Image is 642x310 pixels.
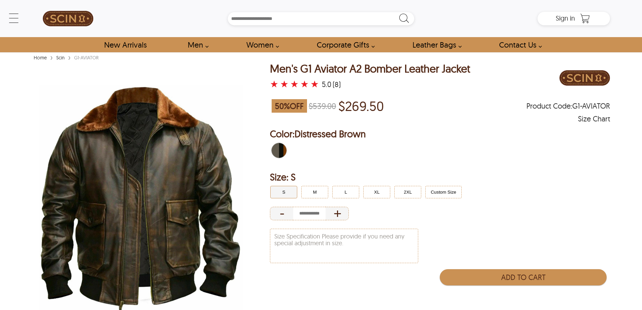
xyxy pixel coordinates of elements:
[578,115,610,122] div: Size Chart
[272,99,307,113] span: 50 % OFF
[300,81,309,87] label: 4 rating
[280,81,288,87] label: 2 rating
[68,51,71,63] span: ›
[332,186,359,198] button: Click to select L
[559,63,610,93] img: Brand Logo PDP Image
[526,103,610,109] span: Product Code: G1-AVIATOR
[556,14,575,22] span: Sign in
[440,289,607,304] iframe: PayPal
[309,37,378,52] a: Shop Leather Corporate Gifts
[270,229,418,263] textarea: Size Specification Please provide if you need any special adjustment in size.
[239,37,283,52] a: Shop Women Leather Jackets
[309,101,336,111] strike: $539.00
[32,55,49,61] a: Home
[55,55,66,61] a: Scin
[394,186,421,198] button: Click to select 2XL
[491,37,546,52] a: contact-us
[333,81,341,88] div: (8)
[270,207,293,220] div: Decrease Quantity of Item
[440,269,606,285] button: Add to Cart
[556,16,575,22] a: Sign in
[363,186,390,198] button: Click to select XL
[301,186,328,198] button: Click to select M
[270,127,610,141] h2: Selected Color: by Distressed Brown
[310,81,319,87] label: 5 rating
[72,54,100,61] div: G1-AVIATOR
[578,13,592,24] a: Shopping Cart
[290,81,299,87] label: 3 rating
[50,51,53,63] span: ›
[270,80,320,89] a: Men's G1 Aviator A2 Bomber Leather Jacket with a 5 Star Rating and 8 Product Review }
[270,81,278,87] label: 1 rating
[425,186,462,198] button: Click to select Custom Size
[32,3,104,34] a: SCIN
[270,186,297,198] button: Click to select S
[43,3,93,34] img: SCIN
[338,98,384,114] p: Price of $269.50
[559,63,610,95] a: Brand Logo PDP Image
[326,207,349,220] div: Increase Quantity of Item
[180,37,212,52] a: shop men's leather jackets
[322,81,331,88] div: 5.0
[270,170,610,184] h2: Selected Filter by Size: S
[270,63,470,75] h1: Men's G1 Aviator A2 Bomber Leather Jacket
[96,37,154,52] a: Shop New Arrivals
[270,141,288,160] div: Distressed Brown
[405,37,465,52] a: Shop Leather Bags
[295,128,366,140] span: Distressed Brown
